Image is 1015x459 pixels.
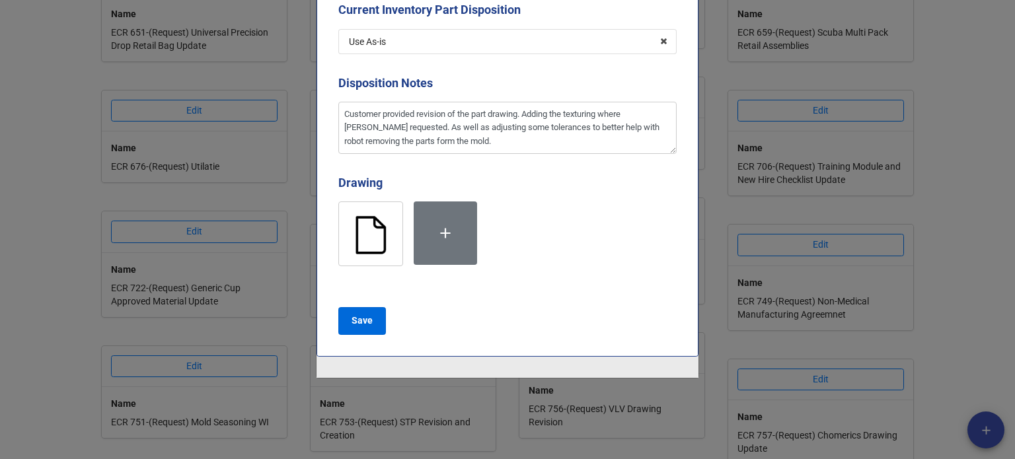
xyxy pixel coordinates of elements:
[338,307,386,335] button: Save
[338,102,677,154] textarea: Customer provided revision of the part drawing. Adding the texturing where [PERSON_NAME] requeste...
[338,201,414,277] div: 167-023, Rev-E, WR-Platform, Small.pdf
[352,314,373,328] b: Save
[338,1,521,19] label: Current Inventory Part Disposition
[338,74,433,92] label: Disposition Notes
[338,174,383,192] label: Drawing
[339,202,402,265] img: empty_file_icon-icons.com_72420.png
[349,37,386,46] div: Use As-is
